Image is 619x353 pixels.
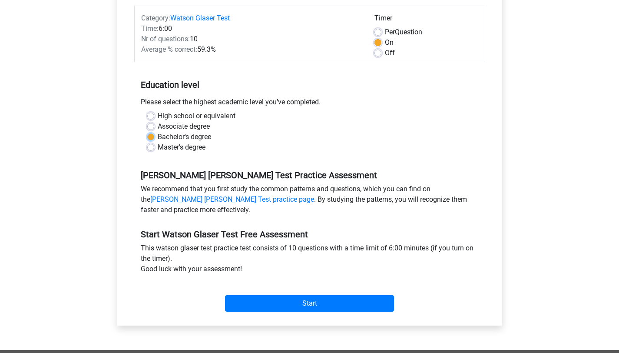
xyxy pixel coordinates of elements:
[135,44,368,55] div: 59.3%
[141,76,479,93] h5: Education level
[385,48,395,58] label: Off
[225,295,394,312] input: Start
[158,121,210,132] label: Associate degree
[141,170,479,180] h5: [PERSON_NAME] [PERSON_NAME] Test Practice Assessment
[374,13,478,27] div: Timer
[134,243,485,278] div: This watson glaser test practice test consists of 10 questions with a time limit of 6:00 minutes ...
[135,34,368,44] div: 10
[385,28,395,36] span: Per
[170,14,230,22] a: Watson Glaser Test
[158,132,211,142] label: Bachelor's degree
[150,195,314,203] a: [PERSON_NAME] [PERSON_NAME] Test practice page
[141,24,159,33] span: Time:
[141,35,190,43] span: Nr of questions:
[158,142,205,153] label: Master's degree
[141,229,479,240] h5: Start Watson Glaser Test Free Assessment
[385,37,394,48] label: On
[134,97,485,111] div: Please select the highest academic level you’ve completed.
[141,14,170,22] span: Category:
[134,184,485,219] div: We recommend that you first study the common patterns and questions, which you can find on the . ...
[385,27,422,37] label: Question
[135,23,368,34] div: 6:00
[141,45,197,53] span: Average % correct:
[158,111,235,121] label: High school or equivalent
